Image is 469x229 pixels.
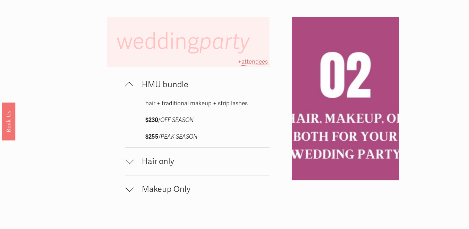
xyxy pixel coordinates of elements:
[134,80,270,90] span: HMU bundle
[125,71,270,98] button: HMU bundle
[125,175,270,203] button: Makeup Only
[145,133,159,140] strong: $255
[134,156,270,166] span: Hair only
[125,98,270,147] div: HMU bundle
[145,98,249,109] p: hair + traditional makeup + strip lashes
[238,58,241,65] span: +
[2,102,15,140] a: Book Us
[125,148,270,175] button: Hair only
[134,184,270,194] span: Makeup Only
[160,116,194,124] em: OFF SEASON
[199,28,250,55] em: party
[145,132,249,142] p: /
[241,58,268,65] span: attendees
[117,28,255,55] span: wedding
[161,133,197,140] em: PEAK SEASON
[145,115,249,126] p: /
[145,116,158,124] strong: $230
